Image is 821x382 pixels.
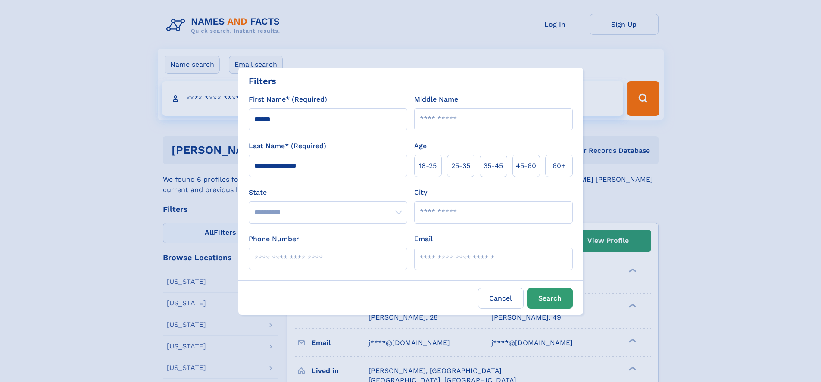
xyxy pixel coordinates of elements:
label: Cancel [478,288,524,309]
label: Last Name* (Required) [249,141,326,151]
span: 45‑60 [516,161,536,171]
label: Age [414,141,427,151]
label: Middle Name [414,94,458,105]
span: 18‑25 [419,161,437,171]
div: Filters [249,75,276,87]
span: 35‑45 [484,161,503,171]
label: First Name* (Required) [249,94,327,105]
span: 25‑35 [451,161,470,171]
label: City [414,187,427,198]
label: State [249,187,407,198]
label: Email [414,234,433,244]
span: 60+ [553,161,565,171]
label: Phone Number [249,234,299,244]
button: Search [527,288,573,309]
